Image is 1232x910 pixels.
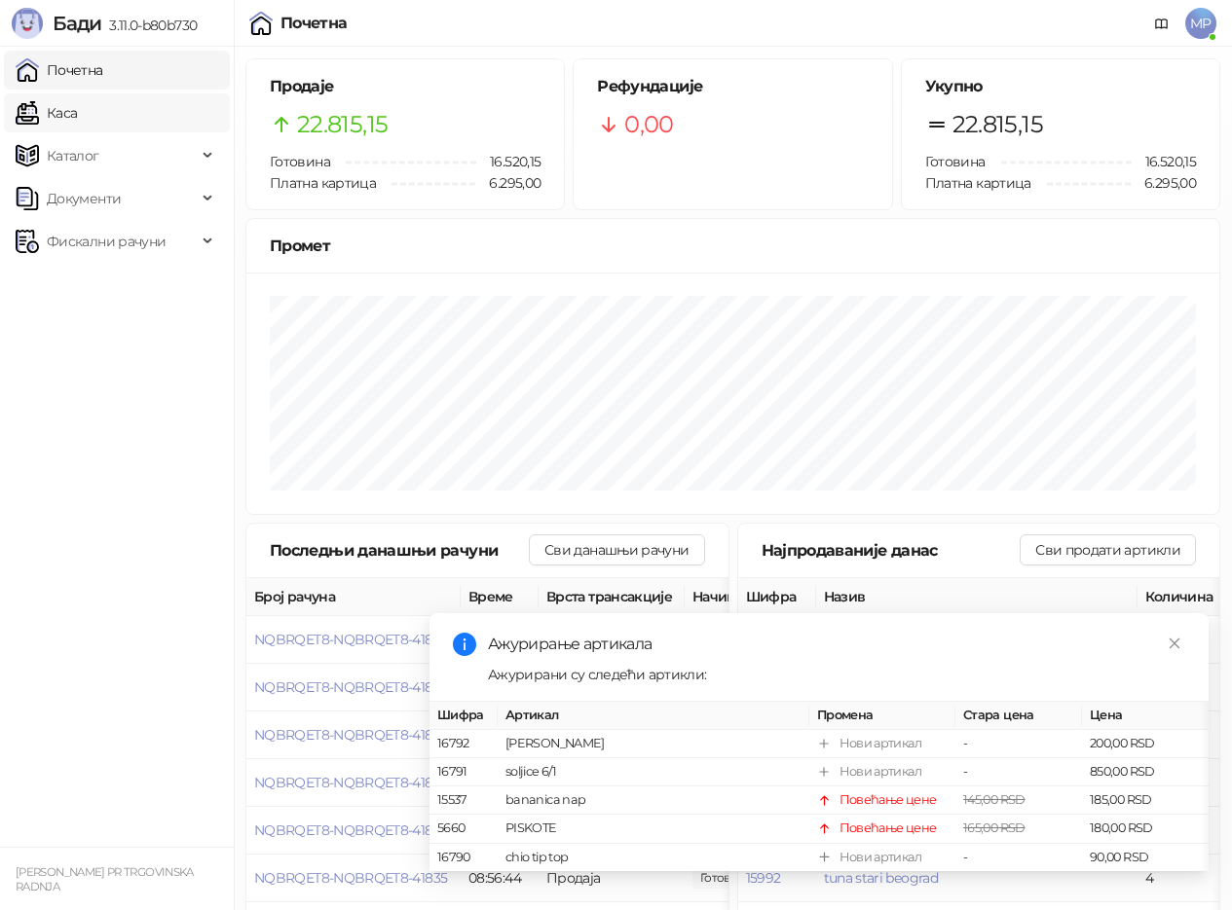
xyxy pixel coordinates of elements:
div: Нови артикал [840,734,921,753]
div: Нови артикал [840,763,921,783]
th: Назив [816,578,1138,616]
button: NQBRQET8-NQBRQET8-41836 [254,821,448,839]
span: Каталог [47,136,99,175]
span: 145,00 RSD [963,793,1026,808]
span: 3.11.0-b80b730 [101,17,197,34]
div: Нови артикал [840,848,921,867]
td: 185,00 RSD [1082,787,1209,816]
th: Цена [1082,702,1209,730]
button: Сви продати артикли [1020,534,1196,565]
a: Каса [16,93,77,132]
span: 22.815,15 [952,106,1043,143]
div: Најпродаваније данас [762,538,1021,563]
span: Платна картица [925,174,1031,192]
button: NQBRQET8-NQBRQET8-41835 [254,869,447,887]
span: 16.520,15 [1132,151,1196,172]
th: Време [461,578,539,616]
span: 22.815,15 [297,106,388,143]
div: Почетна [280,16,348,31]
td: 15537 [429,787,498,816]
th: Промена [809,702,955,730]
td: 16791 [429,759,498,787]
a: Документација [1146,8,1177,39]
td: PISKOTE [498,816,809,844]
th: Број рачуна [246,578,461,616]
span: Бади [53,12,101,35]
th: Врста трансакције [539,578,685,616]
td: - [955,844,1082,872]
div: Ажурирање артикала [488,633,1185,656]
button: NQBRQET8-NQBRQET8-41840 [254,631,449,648]
th: Артикал [498,702,809,730]
span: 165,00 RSD [963,821,1026,836]
button: NQBRQET8-NQBRQET8-41837 [254,774,447,791]
span: Документи [47,179,121,218]
span: 16.520,15 [476,151,541,172]
td: - [955,730,1082,758]
span: 6.295,00 [1131,172,1196,194]
td: 90,00 RSD [1082,844,1209,872]
span: MP [1185,8,1216,39]
span: Готовина [270,153,330,170]
span: 0,00 [624,106,673,143]
span: close [1168,637,1181,650]
th: Стара цена [955,702,1082,730]
span: Готовина [925,153,986,170]
td: 16792 [429,730,498,758]
button: Сви данашњи рачуни [529,534,704,565]
th: Шифра [738,578,816,616]
h5: Рефундације [597,75,868,98]
td: - [955,759,1082,787]
th: Шифра [429,702,498,730]
td: [PERSON_NAME] [498,730,809,758]
small: [PERSON_NAME] PR TRGOVINSKA RADNJA [16,865,194,893]
th: Начини плаћања [685,578,879,616]
div: Повећање цене [840,819,937,839]
div: Повећање цене [840,791,937,811]
td: bananica nap [498,787,809,816]
th: Количина [1138,578,1225,616]
td: soljice 6/1 [498,759,809,787]
span: Платна картица [270,174,376,192]
span: 6.295,00 [475,172,541,194]
td: chio tip top [498,844,809,872]
td: 180,00 RSD [1082,816,1209,844]
h5: Укупно [925,75,1196,98]
button: NQBRQET8-NQBRQET8-41838 [254,726,448,744]
a: Close [1164,633,1185,654]
td: 850,00 RSD [1082,759,1209,787]
td: 200,00 RSD [1082,730,1209,758]
button: NQBRQET8-NQBRQET8-41839 [254,678,448,696]
div: Ажурирани су следећи артикли: [488,664,1185,685]
div: Промет [270,234,1196,258]
img: Logo [12,8,43,39]
a: Почетна [16,51,103,90]
div: Последњи данашњи рачуни [270,538,529,563]
span: Фискални рачуни [47,222,166,261]
span: info-circle [453,633,476,656]
h5: Продаје [270,75,541,98]
td: 16790 [429,844,498,872]
td: 5660 [429,816,498,844]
